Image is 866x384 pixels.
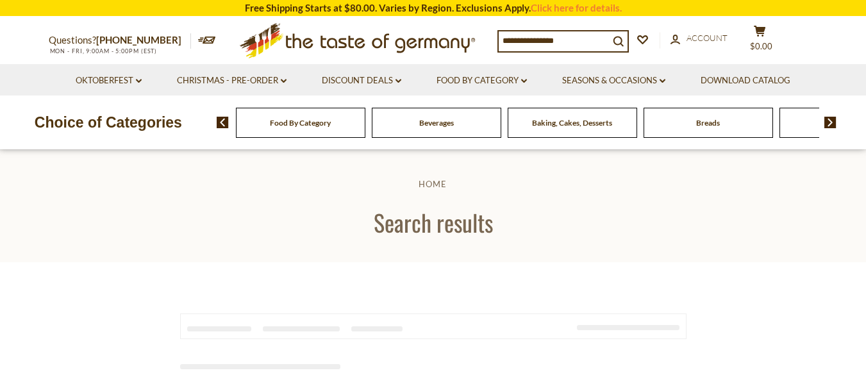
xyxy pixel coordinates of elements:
a: Home [419,179,447,189]
a: Oktoberfest [76,74,142,88]
a: Account [670,31,728,46]
span: $0.00 [750,41,772,51]
a: Seasons & Occasions [562,74,665,88]
button: $0.00 [741,25,779,57]
span: MON - FRI, 9:00AM - 5:00PM (EST) [49,47,158,54]
a: Download Catalog [701,74,790,88]
span: Account [687,33,728,43]
a: Click here for details. [531,2,622,13]
a: Food By Category [437,74,527,88]
a: Christmas - PRE-ORDER [177,74,287,88]
p: Questions? [49,32,191,49]
a: Discount Deals [322,74,401,88]
img: previous arrow [217,117,229,128]
img: next arrow [824,117,837,128]
a: Food By Category [270,118,331,128]
a: [PHONE_NUMBER] [96,34,181,46]
h1: Search results [40,208,826,237]
a: Baking, Cakes, Desserts [532,118,612,128]
a: Breads [696,118,720,128]
a: Beverages [419,118,454,128]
